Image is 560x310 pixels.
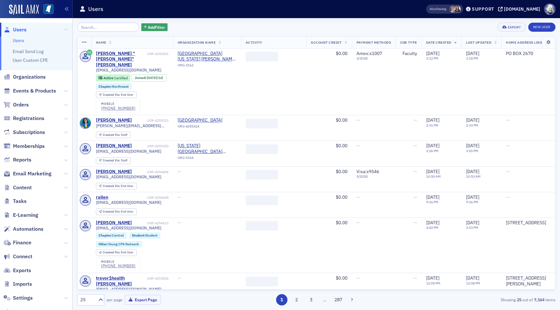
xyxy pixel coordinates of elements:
a: Other:Young CPA Network [99,242,139,246]
span: Mississippi State University (Mississippi State) [178,143,237,154]
a: Users [4,26,27,33]
div: ORG-3334 [178,156,237,162]
span: 5 / 2028 [356,174,391,179]
div: [STREET_ADDRESS] [506,220,546,226]
span: Last Updated [466,40,491,45]
span: — [356,220,360,226]
time: 9:16 PM [426,200,438,204]
strong: 25 [516,297,522,303]
span: — [506,169,509,174]
span: — [356,194,360,200]
span: ‌ [246,119,278,128]
span: Joined : [135,76,147,80]
span: [DATE] [466,169,479,174]
span: — [178,275,181,281]
span: — [356,275,360,281]
span: Chapter : [99,84,112,89]
div: mobile [101,102,135,106]
span: ‌ [246,221,278,231]
span: Chapter : [99,233,112,238]
span: ‌ [246,277,278,286]
span: — [414,117,417,123]
a: Content [4,184,32,191]
span: Noma Burge [454,6,461,13]
div: USR-4254613 [133,221,169,225]
span: [DATE] [466,117,479,123]
div: Staff [103,159,127,162]
time: 10:50 AM [426,174,441,179]
a: [PHONE_NUMBER] [101,263,135,268]
span: Connect [13,253,32,260]
div: Chapter: [96,232,127,239]
a: rallen [96,194,108,200]
button: 2 [291,294,302,305]
time: 12:05 PM [426,281,440,285]
span: [DATE] [466,275,479,281]
span: [DATE] [466,143,479,149]
div: Student: [129,232,160,239]
span: $0.00 [336,275,347,281]
div: Created Via: End User [96,249,137,256]
button: 1 [276,294,287,305]
span: Content [13,184,32,191]
div: USR-4255401 [147,52,169,56]
span: Subscriptions [13,129,45,136]
div: Faculty [400,51,417,57]
a: Chapter:Northwest [99,84,129,89]
a: Student:Student [132,233,157,238]
a: Reports [4,156,31,163]
span: — [178,220,181,226]
span: Events & Products [13,87,56,94]
button: Export Page [125,295,161,305]
span: ‌ [246,144,278,154]
span: Memberships [13,143,45,150]
div: USR-4255320 [133,144,169,148]
a: [PERSON_NAME] [96,117,132,123]
span: Job Type [400,40,417,45]
span: Tasks [13,198,27,205]
span: Created Via : [103,250,121,254]
time: 2:31 PM [426,123,438,127]
a: Chapter:Central [99,233,124,238]
span: [EMAIL_ADDRESS][DOMAIN_NAME] [96,174,161,179]
div: [STREET_ADDRESS][PERSON_NAME] [506,275,546,287]
span: Amex : x1007 [356,50,382,56]
span: Home Address Line 1 [506,40,545,45]
div: Staff [103,133,127,137]
button: 3 [306,294,317,305]
a: [PERSON_NAME] [96,169,132,175]
span: Created Via : [103,133,121,137]
span: Date Created [426,40,451,45]
div: End User [103,251,134,254]
img: SailAMX [9,5,39,15]
span: Registrations [13,115,44,122]
a: Users [13,38,24,43]
div: End User [103,184,134,188]
span: $0.00 [336,194,347,200]
span: West Valley College [178,117,237,123]
span: — [178,169,181,174]
div: USR-4253826 [147,276,169,281]
div: mobile [101,260,135,264]
span: $0.00 [336,220,347,226]
span: — [506,143,509,149]
span: — [414,275,417,281]
div: Created Via: End User [96,183,137,190]
button: [DOMAIN_NAME] [498,7,542,11]
span: Certified [114,76,128,80]
span: Settings [13,294,33,302]
div: Active: Active: Certified [96,74,131,82]
a: [US_STATE][GEOGRAPHIC_DATA] ([US_STATE][GEOGRAPHIC_DATA]) [178,143,237,154]
span: — [356,117,360,123]
span: Student : [132,233,145,238]
div: End User [103,93,134,97]
span: Reports [13,156,31,163]
div: ORG-4255324 [178,124,237,131]
a: [PERSON_NAME] [96,143,132,149]
span: ‌ [246,195,278,205]
a: trevor1health [PERSON_NAME] [96,275,146,287]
